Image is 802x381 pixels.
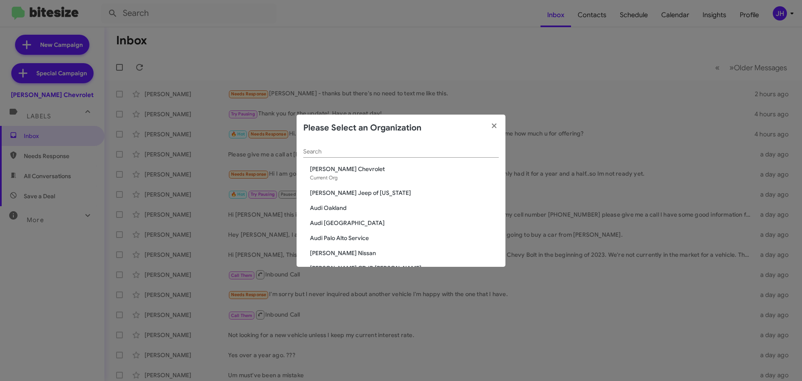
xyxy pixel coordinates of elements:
span: Audi [GEOGRAPHIC_DATA] [310,219,499,227]
span: Current Org [310,174,338,181]
span: [PERSON_NAME] Jeep of [US_STATE] [310,189,499,197]
span: Audi Oakland [310,204,499,212]
h2: Please Select an Organization [303,121,421,135]
span: [PERSON_NAME] CDJR [PERSON_NAME] [310,264,499,272]
span: Audi Palo Alto Service [310,234,499,242]
span: [PERSON_NAME] Nissan [310,249,499,257]
span: [PERSON_NAME] Chevrolet [310,165,499,173]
